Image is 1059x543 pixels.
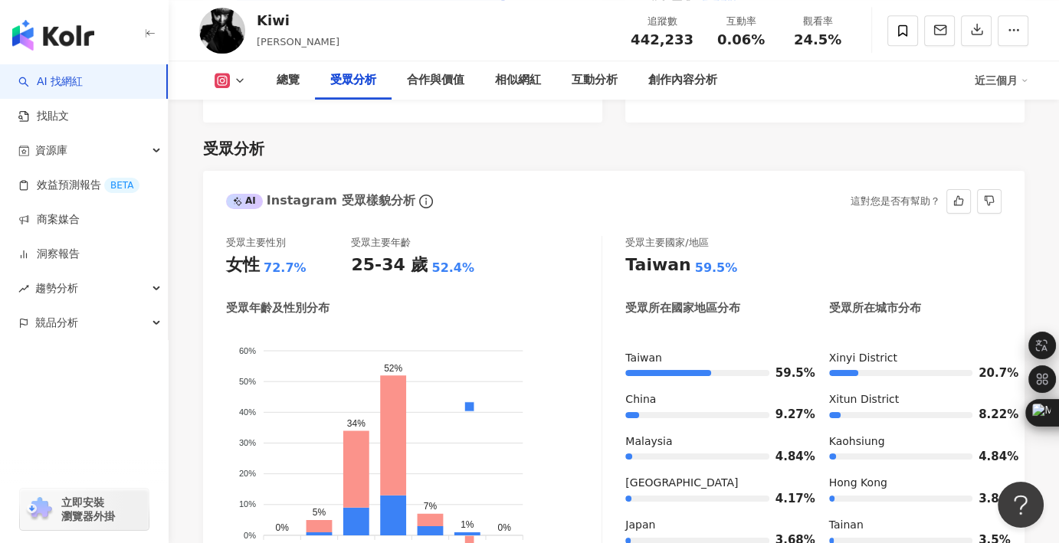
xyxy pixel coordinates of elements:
span: 男性 [334,468,364,479]
div: 59.5% [695,260,738,276]
tspan: 10% [239,499,256,509]
tspan: 60% [239,345,256,355]
span: 立即安裝 瀏覽器外掛 [61,496,115,523]
div: [GEOGRAPHIC_DATA] [625,476,798,491]
img: logo [12,20,94,51]
span: 資源庫 [35,133,67,168]
span: 4.84% [979,451,1002,463]
div: 52.4% [431,260,474,276]
span: 4.17% [775,493,798,505]
div: Kiwi [257,11,339,30]
div: AI [226,194,263,209]
div: Xinyi District [829,351,1002,366]
span: dislike [984,195,995,206]
img: KOL Avatar [199,8,245,54]
a: 效益預測報告BETA [18,178,139,193]
div: 受眾主要性別 [226,236,286,250]
a: 商案媒合 [18,212,80,227]
tspan: 20% [239,469,256,478]
div: 近三個月 [975,68,1028,93]
div: China [625,392,798,407]
div: 受眾主要年齡 [351,236,411,250]
span: like [953,195,964,206]
a: 找貼文 [18,109,69,124]
div: 受眾所在城市分布 [829,300,921,316]
div: 72.7% [264,260,307,276]
div: Taiwan [625,351,798,366]
div: Taiwan [625,254,690,277]
a: chrome extension立即安裝 瀏覽器外掛 [20,489,149,530]
tspan: 40% [239,407,256,417]
span: 24.5% [794,32,841,47]
a: 洞察報告 [18,247,80,262]
div: 25-34 歲 [351,254,428,277]
span: [PERSON_NAME] [257,36,339,47]
div: Hong Kong [829,476,1002,491]
span: 9.27% [775,409,798,420]
div: Kaohsiung [829,434,1002,450]
iframe: Help Scout Beacon - Open [998,482,1044,528]
img: chrome extension [25,497,54,522]
span: 趨勢分析 [35,271,78,306]
div: Tainan [829,518,1002,533]
div: Instagram 受眾樣貌分析 [226,192,415,209]
div: 合作與價值 [407,71,464,90]
div: 互動率 [712,14,770,29]
span: 競品分析 [35,306,78,340]
div: 受眾主要國家/地區 [625,236,708,250]
div: 相似網紅 [495,71,541,90]
div: 總覽 [277,71,300,90]
div: 追蹤數 [631,14,693,29]
span: 442,233 [631,31,693,47]
span: 20.7% [979,368,1002,379]
tspan: 0% [244,530,256,539]
tspan: 30% [239,438,256,447]
span: 0.06% [717,32,765,47]
div: 女性 [226,254,260,277]
tspan: 50% [239,376,256,385]
div: Xitun District [829,392,1002,407]
div: Malaysia [625,434,798,450]
div: 受眾所在國家地區分布 [625,300,740,316]
a: searchAI 找網紅 [18,74,83,90]
div: 觀看率 [789,14,847,29]
span: rise [18,283,29,294]
div: 互動分析 [572,71,618,90]
div: 受眾分析 [203,138,264,159]
span: info-circle [417,192,435,211]
span: 59.5% [775,368,798,379]
span: 8.22% [979,409,1002,420]
span: 4.84% [775,451,798,463]
div: 這對您是否有幫助？ [851,190,940,213]
div: 受眾年齡及性別分布 [226,300,330,316]
div: Japan [625,518,798,533]
div: 創作內容分析 [648,71,717,90]
div: 受眾分析 [330,71,376,90]
span: 3.86% [979,493,1002,505]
